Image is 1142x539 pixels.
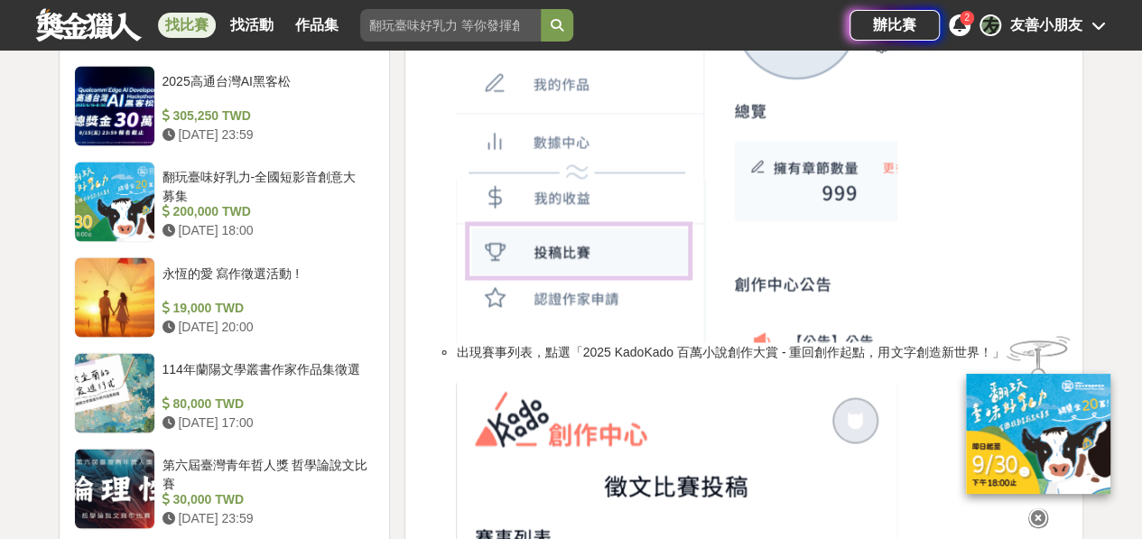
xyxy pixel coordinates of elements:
div: 友 [980,14,1001,36]
a: 找活動 [223,13,281,38]
input: 翻玩臺味好乳力 等你發揮創意！ [360,9,541,42]
div: 第六屆臺灣青年哲人獎 哲學論說文比賽 [162,455,368,489]
a: 辦比賽 [850,10,940,41]
div: [DATE] 17:00 [162,413,368,432]
div: 200,000 TWD [162,202,368,221]
div: 114年蘭陽文學叢書作家作品集徵選 [162,359,368,394]
img: ff197300-f8ee-455f-a0ae-06a3645bc375.jpg [966,374,1110,494]
a: 永恆的愛 寫作徵選活動 ! 19,000 TWD [DATE] 20:00 [74,256,376,338]
div: 永恆的愛 寫作徵選活動 ! [162,264,368,298]
div: [DATE] 23:59 [162,508,368,527]
a: 翻玩臺味好乳力-全國短影音創意大募集 200,000 TWD [DATE] 18:00 [74,161,376,242]
div: [DATE] 18:00 [162,221,368,240]
div: [DATE] 20:00 [162,317,368,336]
a: 2025高通台灣AI黑客松 305,250 TWD [DATE] 23:59 [74,65,376,146]
div: 305,250 TWD [162,107,368,125]
div: 19,000 TWD [162,298,368,317]
div: 翻玩臺味好乳力-全國短影音創意大募集 [162,168,368,202]
div: 30,000 TWD [162,489,368,508]
div: 2025高通台灣AI黑客松 [162,72,368,107]
div: [DATE] 23:59 [162,125,368,144]
a: 114年蘭陽文學叢書作家作品集徵選 80,000 TWD [DATE] 17:00 [74,352,376,433]
a: 第六屆臺灣青年哲人獎 哲學論說文比賽 30,000 TWD [DATE] 23:59 [74,448,376,529]
div: 友善小朋友 [1010,14,1082,36]
div: 80,000 TWD [162,394,368,413]
span: 2 [964,13,970,23]
a: 作品集 [288,13,346,38]
a: 找比賽 [158,13,216,38]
